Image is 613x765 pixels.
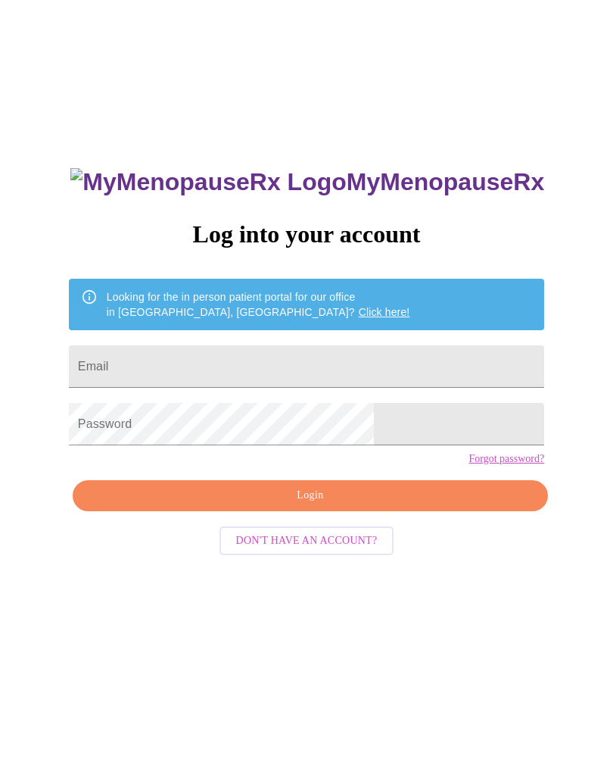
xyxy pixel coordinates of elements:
[107,283,410,326] div: Looking for the in person patient portal for our office in [GEOGRAPHIC_DATA], [GEOGRAPHIC_DATA]?
[69,220,544,248] h3: Log into your account
[73,480,548,511] button: Login
[70,168,346,196] img: MyMenopauseRx Logo
[236,532,378,551] span: Don't have an account?
[216,532,398,545] a: Don't have an account?
[70,168,544,196] h3: MyMenopauseRx
[219,526,394,556] button: Don't have an account?
[359,306,410,318] a: Click here!
[468,453,544,465] a: Forgot password?
[90,486,531,505] span: Login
